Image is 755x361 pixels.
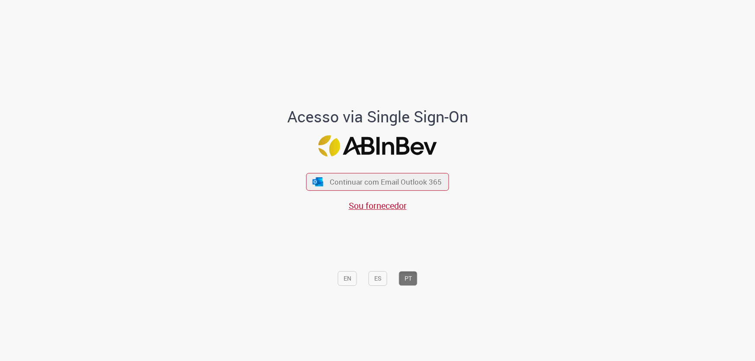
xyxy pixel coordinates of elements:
h1: Acesso via Single Sign-On [257,108,498,125]
a: Sou fornecedor [349,200,407,211]
button: ícone Azure/Microsoft 360 Continuar com Email Outlook 365 [306,173,449,191]
span: Continuar com Email Outlook 365 [330,177,442,187]
button: PT [399,271,418,286]
button: ES [369,271,387,286]
img: Logo ABInBev [318,136,437,157]
img: ícone Azure/Microsoft 360 [312,177,324,186]
button: EN [338,271,357,286]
